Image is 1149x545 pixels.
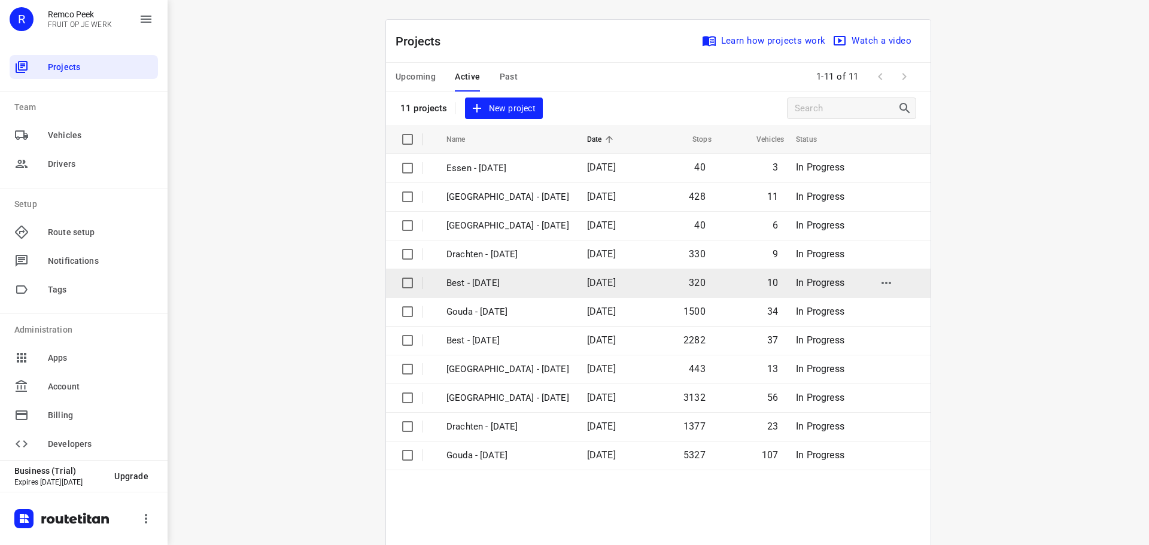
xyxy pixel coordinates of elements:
[767,421,778,432] span: 23
[773,248,778,260] span: 9
[10,123,158,147] div: Vehicles
[400,103,448,114] p: 11 projects
[683,334,706,346] span: 2282
[446,391,569,405] p: Zwolle - Monday
[465,98,543,120] button: New project
[767,277,778,288] span: 10
[683,392,706,403] span: 3132
[446,190,569,204] p: [GEOGRAPHIC_DATA] - [DATE]
[48,20,112,29] p: FRUIT OP JE WERK
[587,363,616,375] span: [DATE]
[105,465,158,487] button: Upgrade
[48,226,153,239] span: Route setup
[14,101,158,114] p: Team
[767,191,778,202] span: 11
[796,277,844,288] span: In Progress
[868,65,892,89] span: Previous Page
[48,352,153,364] span: Apps
[48,438,153,450] span: Developers
[587,132,618,147] span: Date
[10,432,158,456] div: Developers
[796,392,844,403] span: In Progress
[48,409,153,422] span: Billing
[767,363,778,375] span: 13
[811,64,864,90] span: 1-11 of 11
[796,363,844,375] span: In Progress
[446,363,569,376] p: Antwerpen - Monday
[396,32,451,50] p: Projects
[689,277,706,288] span: 320
[48,10,112,19] p: Remco Peek
[796,220,844,231] span: In Progress
[587,306,616,317] span: [DATE]
[48,158,153,170] span: Drivers
[500,69,518,84] span: Past
[796,449,844,461] span: In Progress
[773,162,778,173] span: 3
[446,420,569,434] p: Drachten - Monday
[587,277,616,288] span: [DATE]
[694,220,705,231] span: 40
[48,129,153,142] span: Vehicles
[446,219,569,233] p: [GEOGRAPHIC_DATA] - [DATE]
[10,346,158,370] div: Apps
[796,162,844,173] span: In Progress
[587,162,616,173] span: [DATE]
[446,305,569,319] p: Gouda - Tuesday
[14,478,105,486] p: Expires [DATE][DATE]
[677,132,712,147] span: Stops
[10,278,158,302] div: Tags
[796,306,844,317] span: In Progress
[683,449,706,461] span: 5327
[796,421,844,432] span: In Progress
[796,334,844,346] span: In Progress
[10,7,34,31] div: R
[898,101,916,115] div: Search
[587,220,616,231] span: [DATE]
[587,334,616,346] span: [DATE]
[689,363,706,375] span: 443
[14,324,158,336] p: Administration
[773,220,778,231] span: 6
[10,152,158,176] div: Drivers
[446,449,569,462] p: Gouda - Monday
[689,191,706,202] span: 428
[14,198,158,211] p: Setup
[446,334,569,348] p: Best - Monday
[114,471,148,481] span: Upgrade
[689,248,706,260] span: 330
[10,375,158,398] div: Account
[741,132,784,147] span: Vehicles
[446,132,481,147] span: Name
[587,449,616,461] span: [DATE]
[396,69,436,84] span: Upcoming
[48,61,153,74] span: Projects
[587,191,616,202] span: [DATE]
[683,306,706,317] span: 1500
[795,99,898,118] input: Search projects
[587,248,616,260] span: [DATE]
[446,248,569,261] p: Drachten - [DATE]
[587,421,616,432] span: [DATE]
[767,306,778,317] span: 34
[10,403,158,427] div: Billing
[694,162,705,173] span: 40
[796,191,844,202] span: In Progress
[796,132,832,147] span: Status
[48,380,153,393] span: Account
[767,392,778,403] span: 56
[10,249,158,273] div: Notifications
[10,55,158,79] div: Projects
[892,65,916,89] span: Next Page
[472,101,536,116] span: New project
[48,284,153,296] span: Tags
[446,162,569,175] p: Essen - [DATE]
[48,255,153,267] span: Notifications
[14,466,105,476] p: Business (Trial)
[446,276,569,290] p: Best - Tuesday
[10,220,158,244] div: Route setup
[683,421,706,432] span: 1377
[587,392,616,403] span: [DATE]
[767,334,778,346] span: 37
[796,248,844,260] span: In Progress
